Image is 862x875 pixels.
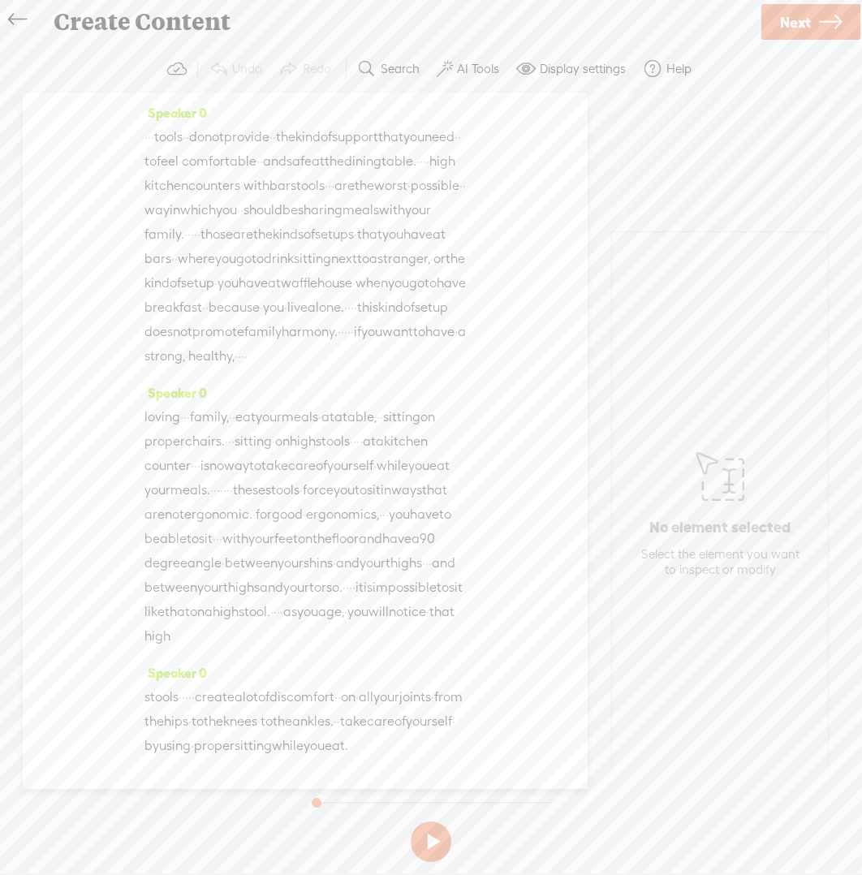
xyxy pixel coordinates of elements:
span: tools [154,125,183,149]
span: · [269,125,273,149]
span: · [191,454,194,478]
span: ergonomics, [306,502,379,527]
span: Speaker 0 [144,386,207,400]
span: meals. [170,478,210,502]
span: stranger, [377,247,430,271]
span: · [179,149,182,174]
span: stools [291,174,325,198]
span: with [379,198,405,222]
span: at [363,429,376,454]
span: on [420,405,435,429]
span: at [312,149,325,174]
span: shins [304,551,333,575]
span: · [260,149,263,174]
button: Display settings [510,53,636,85]
span: you [216,198,237,222]
span: which [180,198,216,222]
span: thighs [386,551,422,575]
button: Help [636,53,702,85]
span: and [336,551,360,575]
span: these [233,478,265,502]
span: angle [187,551,222,575]
span: at [268,271,281,295]
span: should [244,198,282,222]
span: · [235,344,238,369]
span: · [148,125,151,149]
span: · [331,174,334,198]
div: Create Content [42,1,759,43]
button: Redo [273,53,342,85]
span: · [220,478,223,502]
span: · [191,222,194,247]
span: way [224,454,249,478]
span: · [346,575,349,600]
span: this [357,295,378,320]
span: is [200,454,209,478]
span: you [263,295,284,320]
span: to [252,247,264,271]
span: and [432,551,455,575]
span: · [373,454,377,478]
span: at [321,405,334,429]
span: not [165,502,184,527]
span: · [423,149,426,174]
span: your [278,551,304,575]
span: healthy, [188,344,235,369]
span: · [344,295,347,320]
span: to [187,527,199,551]
span: · [463,174,466,198]
span: · [216,527,219,551]
span: you [408,454,429,478]
span: ways [391,478,422,502]
span: for [256,502,272,527]
span: to [439,502,451,527]
span: worst [374,174,407,198]
span: have [382,527,412,551]
span: take [261,454,288,478]
span: have [437,271,466,295]
span: · [416,149,420,174]
span: it [356,575,364,600]
span: alone. [308,295,344,320]
span: · [222,551,225,575]
span: high [429,149,455,174]
span: in [381,478,391,502]
span: · [232,405,235,429]
label: Redo [303,61,331,77]
span: · [407,174,411,198]
span: possible [411,174,459,198]
span: next [331,247,357,271]
span: · [459,174,463,198]
span: · [171,247,175,271]
span: · [187,405,190,429]
span: have [403,222,433,247]
span: counters [188,174,240,198]
span: the [446,247,465,271]
span: · [194,222,197,247]
span: thighs [223,575,260,600]
span: to [357,247,369,271]
span: · [187,222,191,247]
span: you [334,478,355,502]
span: you [403,125,425,149]
span: feel [157,149,179,174]
span: table. [381,149,416,174]
span: family [244,320,282,344]
span: · [225,429,228,454]
span: · [183,405,187,429]
span: force [303,478,334,502]
span: meals [343,198,379,222]
span: eat [235,405,256,429]
span: · [422,551,425,575]
span: support [332,125,378,149]
span: kitchen [384,429,428,454]
span: you [388,271,409,295]
span: sitting [294,247,331,271]
span: · [240,174,244,198]
span: · [352,271,356,295]
span: · [183,125,186,149]
span: with [222,527,248,551]
span: and [263,149,287,174]
span: comfortable [182,149,256,174]
span: are [334,174,355,198]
